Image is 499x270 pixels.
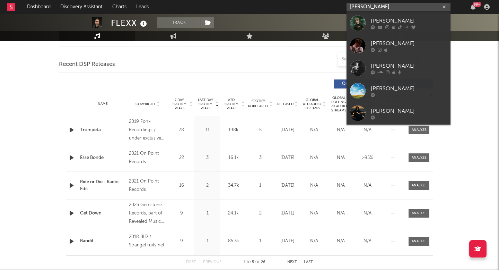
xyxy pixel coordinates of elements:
[339,82,370,86] span: Originals ( 17 )
[196,127,219,134] div: 11
[347,79,450,102] a: [PERSON_NAME]
[248,182,272,189] div: 1
[347,57,450,79] a: [PERSON_NAME]
[186,260,196,264] button: First
[347,102,450,125] a: [PERSON_NAME]
[303,182,326,189] div: N/A
[356,238,379,245] div: N/A
[303,210,326,217] div: N/A
[170,154,193,161] div: 22
[196,238,219,245] div: 1
[196,98,215,110] span: Last Day Spotify Plays
[170,98,189,110] span: 7 Day Spotify Plays
[222,154,245,161] div: 16.1k
[277,102,294,106] span: Released
[347,3,450,11] input: Search for artists
[356,182,379,189] div: N/A
[347,12,450,34] a: [PERSON_NAME]
[170,182,193,189] div: 16
[135,102,156,106] span: Copyright
[222,182,245,189] div: 34.7k
[334,79,381,88] button: Originals(17)
[111,17,149,29] div: FLEXX
[222,98,240,110] span: ATD Spotify Plays
[287,260,297,264] button: Next
[356,127,379,134] div: N/A
[276,238,299,245] div: [DATE]
[196,182,219,189] div: 2
[248,99,269,109] span: Spotify Popularity
[80,154,125,161] a: Esse Bonde
[248,210,272,217] div: 2
[248,154,272,161] div: 3
[196,210,219,217] div: 1
[473,2,481,7] div: 99 +
[255,261,260,264] span: of
[304,260,313,264] button: Last
[170,210,193,217] div: 9
[276,127,299,134] div: [DATE]
[276,154,299,161] div: [DATE]
[329,182,352,189] div: N/A
[80,101,125,107] div: Name
[329,127,352,134] div: N/A
[303,98,322,110] span: Global ATD Audio Streams
[129,177,167,194] div: 2021 On Point Records
[248,238,272,245] div: 1
[371,62,447,70] div: [PERSON_NAME]
[356,210,379,217] div: N/A
[276,182,299,189] div: [DATE]
[80,127,125,134] a: Trompeta
[129,150,167,166] div: 2021 On Point Records
[222,210,245,217] div: 24.1k
[80,210,125,217] a: Get Down
[329,238,352,245] div: N/A
[170,238,193,245] div: 9
[303,238,326,245] div: N/A
[303,154,326,161] div: N/A
[371,84,447,93] div: [PERSON_NAME]
[276,210,299,217] div: [DATE]
[222,127,245,134] div: 198k
[170,127,193,134] div: 78
[222,238,245,245] div: 85.3k
[471,4,475,10] button: 99+
[329,96,348,112] span: Global Rolling 7D Audio Streams
[371,17,447,25] div: [PERSON_NAME]
[329,210,352,217] div: N/A
[196,154,219,161] div: 3
[80,179,125,192] a: Ride or Die - Radio Edit
[356,154,379,161] div: >95%
[347,34,450,57] a: [PERSON_NAME]
[80,238,125,245] a: Bandit
[129,233,167,250] div: 2018 BID / StrangeFruits net
[371,39,447,48] div: [PERSON_NAME]
[129,201,167,226] div: 2023 Gemstone Records, part of Revealed Music B.V.
[338,57,411,62] input: Search by song name or URL
[246,261,251,264] span: to
[329,154,352,161] div: N/A
[303,127,326,134] div: N/A
[157,17,201,28] button: Track
[371,107,447,115] div: [PERSON_NAME]
[129,118,167,143] div: 2019 Fonk Recordings / under exclusive license to [DOMAIN_NAME]
[248,127,272,134] div: 5
[235,258,273,267] div: 1 5 26
[203,260,221,264] button: Previous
